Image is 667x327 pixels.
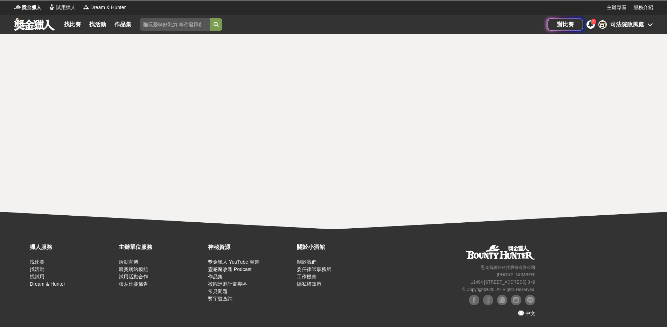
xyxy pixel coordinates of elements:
[525,295,535,305] img: LINE
[208,296,232,301] a: 獎字號查詢
[471,280,535,285] small: 11494 [STREET_ADDRESS] 3 樓
[462,287,535,292] small: © Copyright 2025 . All Rights Reserved.
[483,295,493,305] img: Facebook
[83,4,90,11] img: Logo
[30,243,115,251] div: 獵人服務
[30,281,65,287] a: Dream & Hunter
[592,20,595,23] span: 4
[208,259,259,265] a: 獎金獵人 YouTube 頻道
[22,4,41,11] span: 獎金獵人
[297,266,331,272] a: 委任律師事務所
[208,266,251,272] a: 靈感魔改造 Podcast
[526,311,535,316] span: 中文
[610,20,644,29] div: 司法院政風處
[598,20,607,29] div: 司
[86,20,109,29] a: 找活動
[208,243,293,251] div: 神秘資源
[14,4,41,11] a: Logo獎金獵人
[297,259,317,265] a: 關於我們
[119,259,138,265] a: 活動宣傳
[208,288,228,294] a: 常見問題
[48,4,76,11] a: Logo試用獵人
[30,274,44,279] a: 找試用
[297,243,382,251] div: 關於小酒館
[633,4,653,11] a: 服務介紹
[548,19,583,30] a: 辦比賽
[481,265,535,270] small: 恩克斯網路科技股份有限公司
[14,4,21,11] img: Logo
[119,281,148,287] a: 張貼比賽佈告
[90,4,126,11] span: Dream & Hunter
[511,295,521,305] img: Instagram
[30,259,44,265] a: 找比賽
[61,20,84,29] a: 找比賽
[119,266,148,272] a: 競賽網站模組
[48,4,55,11] img: Logo
[497,272,535,277] small: [PHONE_NUMBER]
[208,281,247,287] a: 校園巡迴計畫專區
[112,20,134,29] a: 作品集
[208,274,223,279] a: 作品集
[607,4,626,11] a: 主辦專區
[140,18,210,31] input: 翻玩臺味好乳力 等你發揮創意！
[56,4,76,11] span: 試用獵人
[119,274,148,279] a: 試用活動合作
[297,281,321,287] a: 隱私權政策
[297,274,317,279] a: 工作機會
[30,266,44,272] a: 找活動
[497,295,507,305] img: Plurk
[119,243,204,251] div: 主辦單位服務
[83,4,126,11] a: LogoDream & Hunter
[469,295,479,305] img: Facebook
